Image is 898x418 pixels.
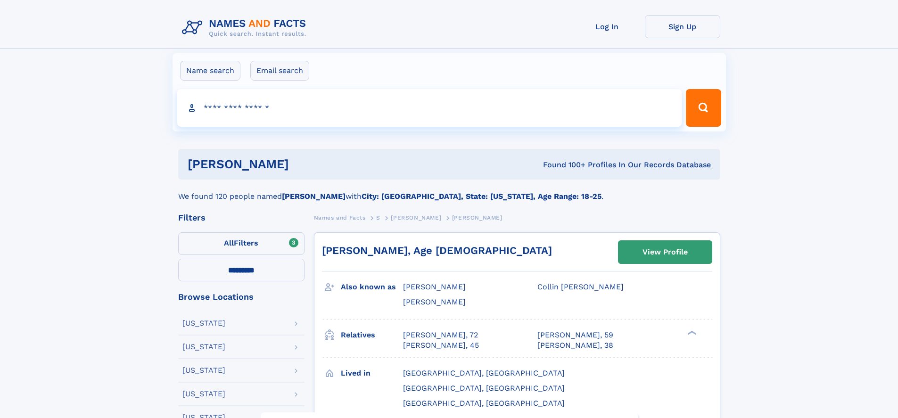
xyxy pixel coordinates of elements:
div: Browse Locations [178,293,305,301]
div: [US_STATE] [182,390,225,398]
div: [US_STATE] [182,320,225,327]
span: S [376,214,380,221]
span: Collin [PERSON_NAME] [537,282,624,291]
span: All [224,238,234,247]
label: Email search [250,61,309,81]
h3: Also known as [341,279,403,295]
a: View Profile [618,241,712,263]
a: [PERSON_NAME], 59 [537,330,613,340]
span: [PERSON_NAME] [403,282,466,291]
div: Found 100+ Profiles In Our Records Database [416,160,711,170]
a: [PERSON_NAME], 45 [403,340,479,351]
span: [GEOGRAPHIC_DATA], [GEOGRAPHIC_DATA] [403,399,565,408]
b: City: [GEOGRAPHIC_DATA], State: [US_STATE], Age Range: 18-25 [362,192,601,201]
label: Name search [180,61,240,81]
h3: Relatives [341,327,403,343]
a: [PERSON_NAME], Age [DEMOGRAPHIC_DATA] [322,245,552,256]
div: [US_STATE] [182,367,225,374]
span: [PERSON_NAME] [452,214,503,221]
a: Names and Facts [314,212,366,223]
h3: Lived in [341,365,403,381]
a: [PERSON_NAME] [391,212,441,223]
label: Filters [178,232,305,255]
div: Filters [178,213,305,222]
a: [PERSON_NAME], 72 [403,330,478,340]
div: [US_STATE] [182,343,225,351]
span: [PERSON_NAME] [403,297,466,306]
input: search input [177,89,682,127]
div: ❯ [685,329,697,336]
span: [GEOGRAPHIC_DATA], [GEOGRAPHIC_DATA] [403,369,565,377]
span: [GEOGRAPHIC_DATA], [GEOGRAPHIC_DATA] [403,384,565,393]
h1: [PERSON_NAME] [188,158,416,170]
a: Sign Up [645,15,720,38]
a: Log In [569,15,645,38]
span: [PERSON_NAME] [391,214,441,221]
a: S [376,212,380,223]
div: We found 120 people named with . [178,180,720,202]
button: Search Button [686,89,721,127]
a: [PERSON_NAME], 38 [537,340,613,351]
div: View Profile [643,241,688,263]
b: [PERSON_NAME] [282,192,346,201]
img: Logo Names and Facts [178,15,314,41]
